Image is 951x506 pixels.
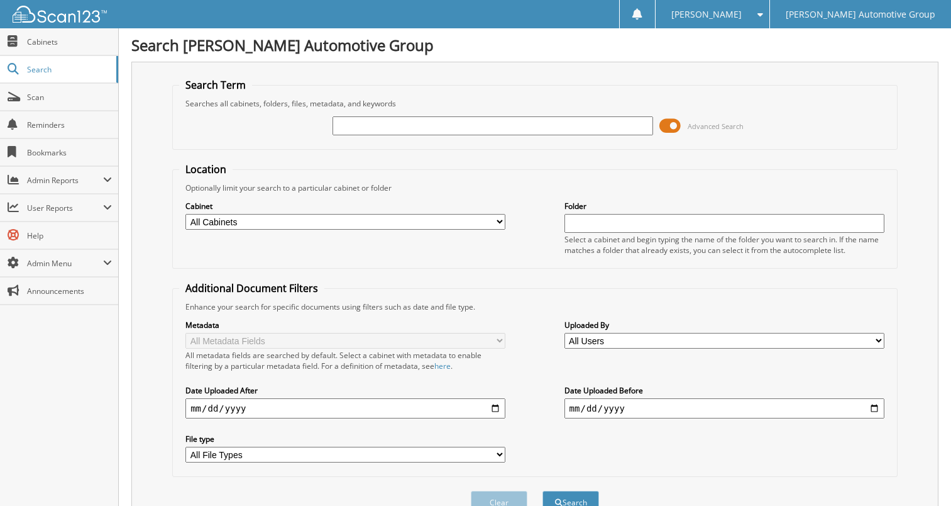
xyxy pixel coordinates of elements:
div: All metadata fields are searched by default. Select a cabinet with metadata to enable filtering b... [185,350,505,371]
input: end [564,398,884,419]
span: Announcements [27,286,112,296]
label: Date Uploaded Before [564,385,884,396]
div: Select a cabinet and begin typing the name of the folder you want to search in. If the name match... [564,234,884,256]
span: User Reports [27,203,103,213]
span: Cabinets [27,37,112,47]
span: Admin Reports [27,175,103,186]
legend: Additional Document Filters [179,281,324,295]
label: Folder [564,201,884,211]
legend: Search Term [179,78,252,92]
img: scan123-logo-white.svg [13,6,107,23]
span: Scan [27,92,112,103]
div: Searches all cabinets, folders, files, metadata, and keywords [179,98,891,109]
span: Admin Menu [27,258,103,269]
label: Cabinet [185,201,505,211]
span: Bookmarks [27,147,112,158]
label: Metadata [185,320,505,330]
span: Advanced Search [688,121,744,131]
h1: Search [PERSON_NAME] Automotive Group [131,35,938,55]
span: Search [27,64,110,75]
label: File type [185,434,505,444]
span: [PERSON_NAME] Automotive Group [786,11,935,18]
span: Help [27,230,112,241]
span: Reminders [27,120,112,130]
label: Date Uploaded After [185,385,505,396]
label: Uploaded By [564,320,884,330]
input: start [185,398,505,419]
div: Enhance your search for specific documents using filters such as date and file type. [179,301,891,312]
legend: Location [179,162,233,176]
a: here [434,361,451,371]
span: [PERSON_NAME] [671,11,742,18]
div: Optionally limit your search to a particular cabinet or folder [179,183,891,193]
